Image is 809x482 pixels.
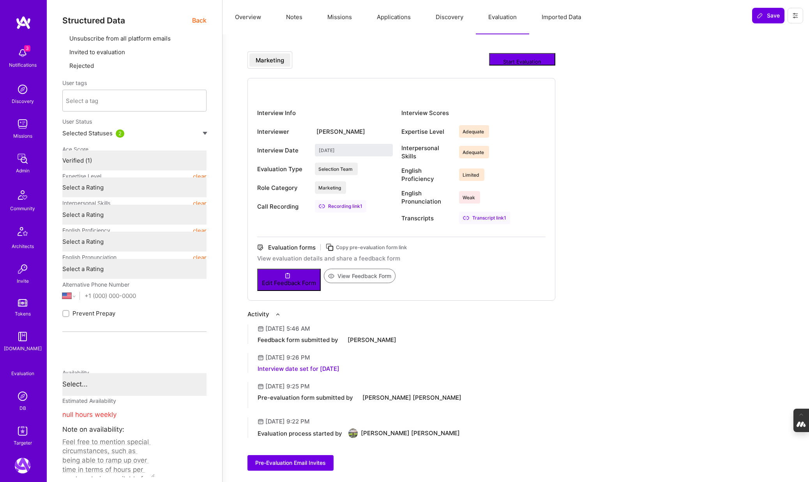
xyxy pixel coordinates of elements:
button: Save [752,8,784,23]
button: clear [193,250,207,264]
div: Tokens [15,310,31,318]
div: English Pronunciation [401,189,453,206]
div: Evaluation forms [268,243,316,252]
div: Targeter [14,439,32,447]
button: clear [193,169,207,183]
img: bell [15,45,30,61]
a: A.Team: Leading A.Team's Marketing & DemandGen [13,458,32,473]
div: [DATE] 9:25 PM [265,382,309,390]
div: [PERSON_NAME] [PERSON_NAME] [361,429,460,437]
img: A.Team: Leading A.Team's Marketing & DemandGen [15,458,30,473]
div: Interpersonal Skills [401,144,453,160]
div: [DATE] 9:22 PM [265,417,309,425]
img: Architects [13,223,32,242]
span: English Proficiency [62,223,110,237]
a: View Feedback Form [324,269,396,291]
div: Discovery [12,97,34,105]
input: +1 (000) 000-0000 [85,286,207,306]
img: Admin Search [15,388,30,404]
div: Admin [16,167,30,175]
div: [PERSON_NAME] [348,336,396,344]
div: Notifications [9,61,37,69]
i: icon Copy [325,243,334,252]
div: Evaluation process started by [258,429,342,438]
img: User Avatar [348,429,358,438]
div: Transcripts [401,214,453,222]
div: Transcript link 1 [459,212,510,224]
button: clear [193,223,207,237]
img: caret [203,132,207,135]
div: Activity [247,310,269,318]
img: discovery [15,82,30,97]
div: Community [10,204,35,213]
img: tokens [18,299,27,307]
div: Marketing [256,56,284,64]
div: Call Recording [257,202,309,211]
span: English Pronunciation [62,250,117,264]
button: Edit Feedback Form [257,269,321,291]
a: Recording link1 [315,200,366,213]
span: Expertise Level [62,169,101,183]
div: [DATE] 5:46 AM [265,324,310,333]
span: Selected Statuses [62,129,113,137]
div: Estimated Availability [62,394,207,408]
span: 3 [24,45,30,51]
div: [DOMAIN_NAME] [4,344,42,353]
div: [PERSON_NAME] [316,128,365,136]
span: User Status [62,118,92,125]
img: Skill Targeter [15,423,30,439]
div: [PERSON_NAME] [PERSON_NAME] [362,393,461,402]
button: Pre-Evaluation Email Invites [247,455,334,471]
i: icon Chevron [197,99,201,103]
div: Invite [17,277,29,285]
span: Alternative Phone Number [62,281,129,288]
button: Start Evaluation [489,53,555,66]
div: Interview Date [257,146,309,154]
div: Evaluation [11,369,34,377]
div: English Proficiency [401,167,453,183]
img: Invite [15,261,30,277]
div: Interview Scores [401,106,546,119]
span: Invited to evaluation [69,48,125,56]
div: Architects [12,242,34,250]
div: Interviewer [257,128,309,136]
img: admin teamwork [15,151,30,167]
span: Prevent Prepay [72,309,115,317]
div: Missions [13,132,32,140]
div: null hours weekly [62,408,207,421]
button: View Feedback Form [324,269,396,283]
img: teamwork [15,116,30,132]
div: Pre-evaluation form submitted by [258,393,353,402]
div: Copy pre-evaluation form link [336,243,407,252]
div: Interview Info [257,106,401,119]
div: Select a tag [66,97,98,105]
div: Interview date set for [DATE] [258,365,339,373]
div: Recording link 1 [315,200,366,213]
span: Save [757,12,780,19]
i: icon SelectionTeam [20,363,26,369]
button: clear [193,196,207,210]
label: Note on availability: [62,423,124,436]
span: Back [192,16,207,25]
a: Transcript link1 [459,212,510,224]
span: Interpersonal Skills [62,196,110,210]
div: Evaluation Type [257,165,309,173]
label: User tags [62,79,87,87]
span: Ace Score [62,146,88,152]
span: Rejected [69,62,94,69]
span: Structured Data [62,16,125,25]
span: Pre-Evaluation Email Invites [255,459,326,467]
div: Expertise Level [401,128,453,136]
div: [DATE] 9:26 PM [265,353,310,361]
div: View evaluation details and share a feedback form [257,254,546,262]
img: Community [13,186,32,204]
img: logo [16,16,31,30]
span: Unsubscribe from all platform emails [69,35,171,42]
div: DB [19,404,26,412]
img: guide book [15,329,30,344]
div: Availability [62,366,207,380]
div: Role Category [257,184,309,192]
div: 2 [116,129,124,138]
div: Feedback form submitted by [258,336,338,344]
